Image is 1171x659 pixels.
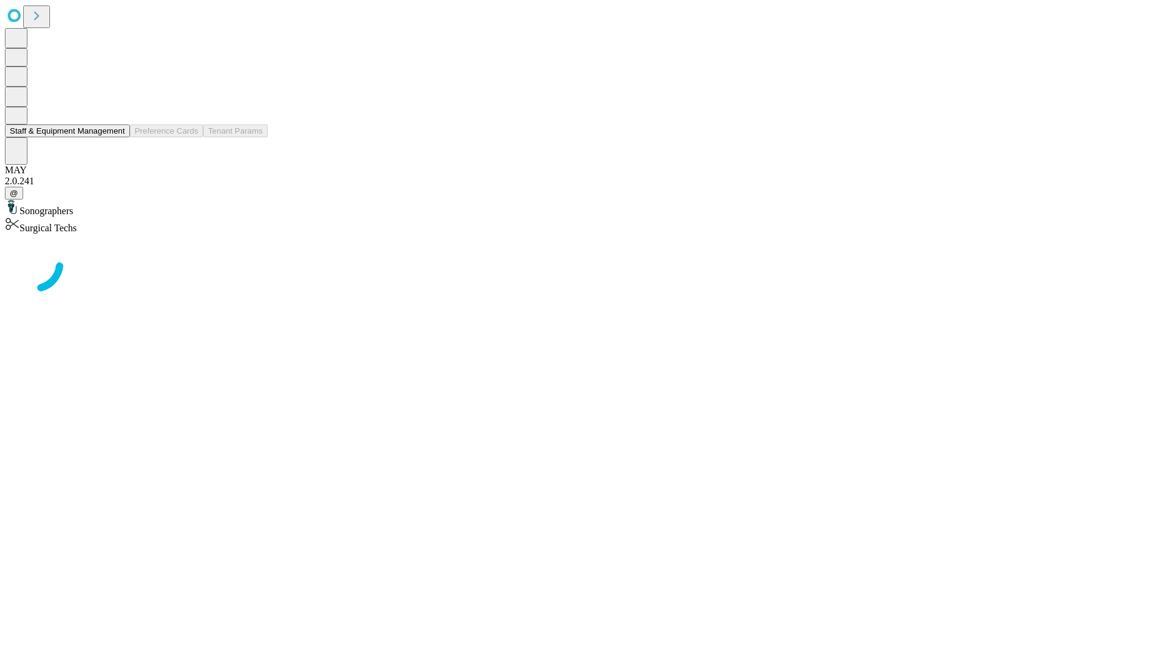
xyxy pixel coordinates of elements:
[203,124,268,137] button: Tenant Params
[10,189,18,198] span: @
[5,217,1166,234] div: Surgical Techs
[5,165,1166,176] div: MAY
[5,200,1166,217] div: Sonographers
[5,124,130,137] button: Staff & Equipment Management
[130,124,203,137] button: Preference Cards
[5,176,1166,187] div: 2.0.241
[5,187,23,200] button: @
